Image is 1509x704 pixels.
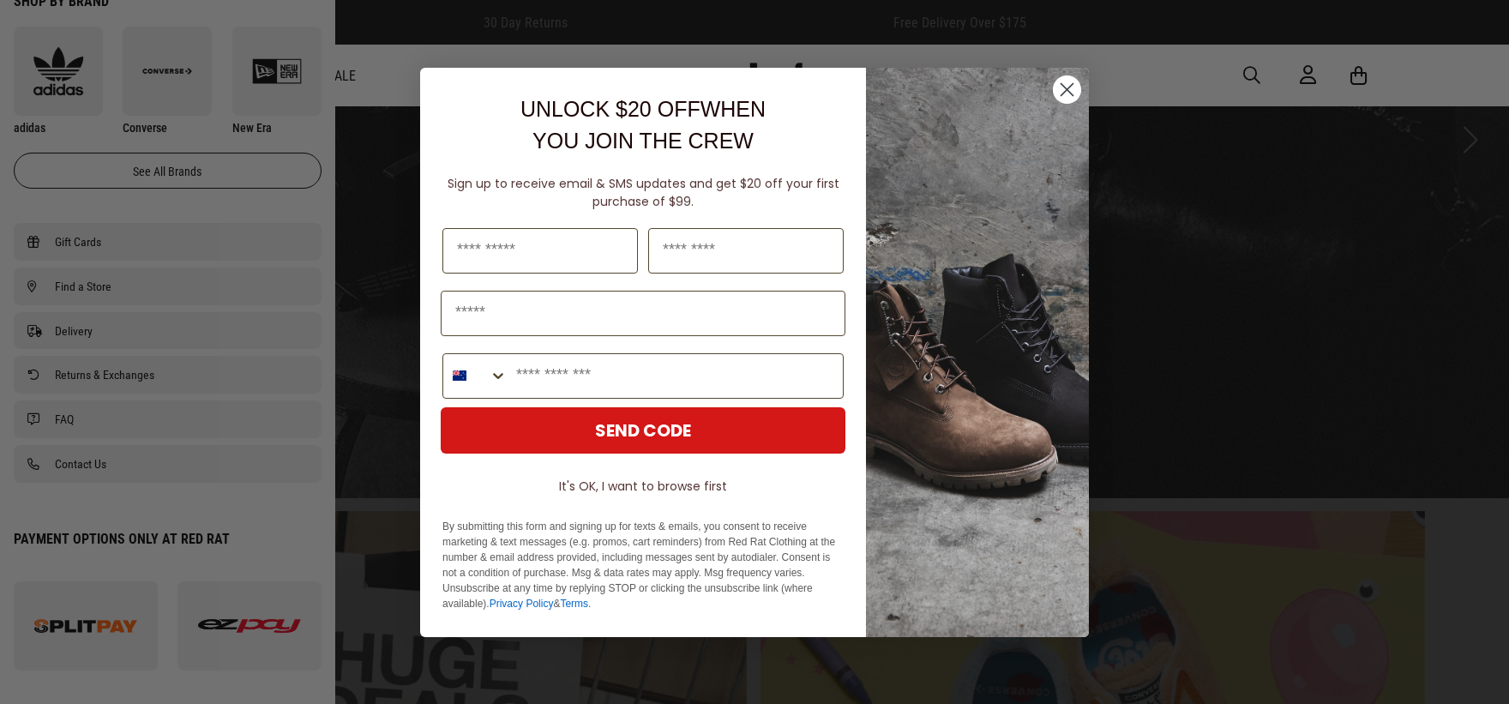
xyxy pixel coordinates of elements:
[490,598,554,610] a: Privacy Policy
[448,175,839,210] span: Sign up to receive email & SMS updates and get $20 off your first purchase of $99.
[442,519,844,611] p: By submitting this form and signing up for texts & emails, you consent to receive marketing & tex...
[442,228,638,274] input: First Name
[441,471,845,502] button: It's OK, I want to browse first
[1052,75,1082,105] button: Close dialog
[441,291,845,336] input: Email
[532,129,754,153] span: YOU JOIN THE CREW
[453,369,466,382] img: New Zealand
[441,407,845,454] button: SEND CODE
[14,7,65,58] button: Open LiveChat chat widget
[700,97,766,121] span: WHEN
[443,354,508,398] button: Search Countries
[866,68,1089,637] img: f7662613-148e-4c88-9575-6c6b5b55a647.jpeg
[560,598,588,610] a: Terms
[520,97,700,121] span: UNLOCK $20 OFF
